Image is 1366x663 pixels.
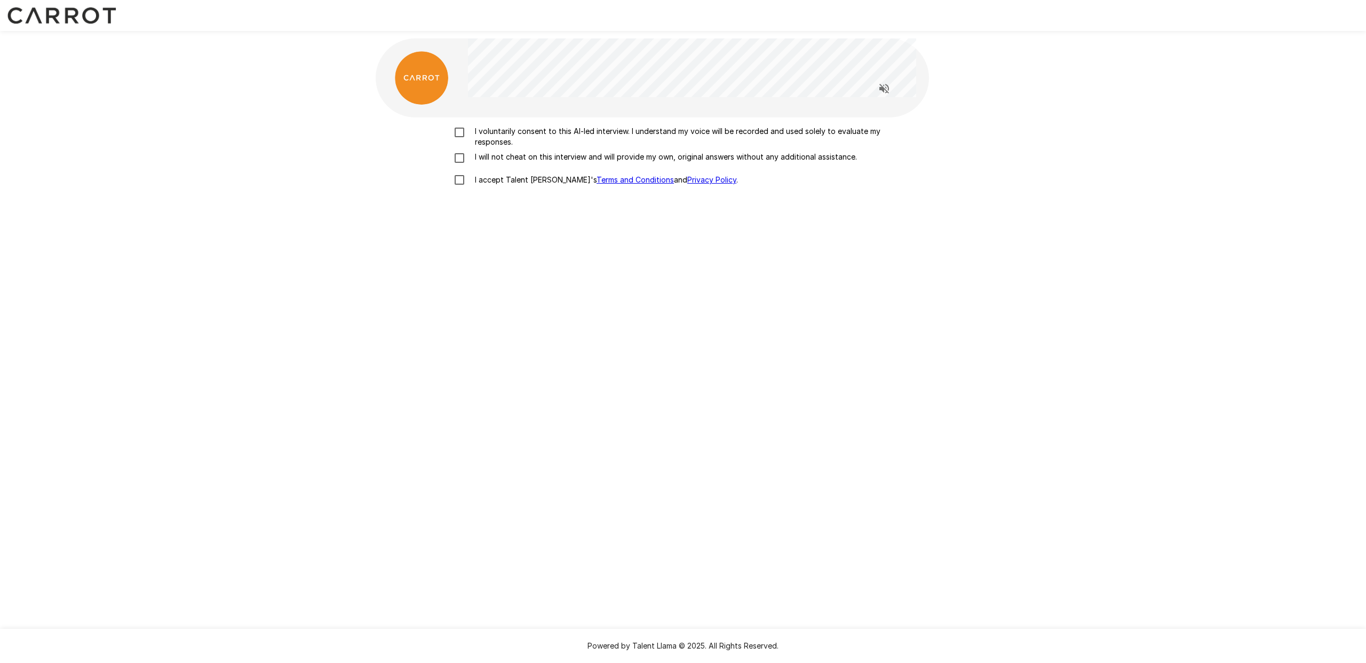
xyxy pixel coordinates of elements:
a: Privacy Policy [687,175,736,184]
a: Terms and Conditions [597,175,674,184]
p: I voluntarily consent to this AI-led interview. I understand my voice will be recorded and used s... [471,126,918,147]
p: Powered by Talent Llama © 2025. All Rights Reserved. [13,641,1353,651]
p: I accept Talent [PERSON_NAME]'s and . [471,175,738,185]
button: Read questions aloud [873,78,895,99]
img: carrot_logo.png [395,51,448,105]
p: I will not cheat on this interview and will provide my own, original answers without any addition... [471,152,857,162]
